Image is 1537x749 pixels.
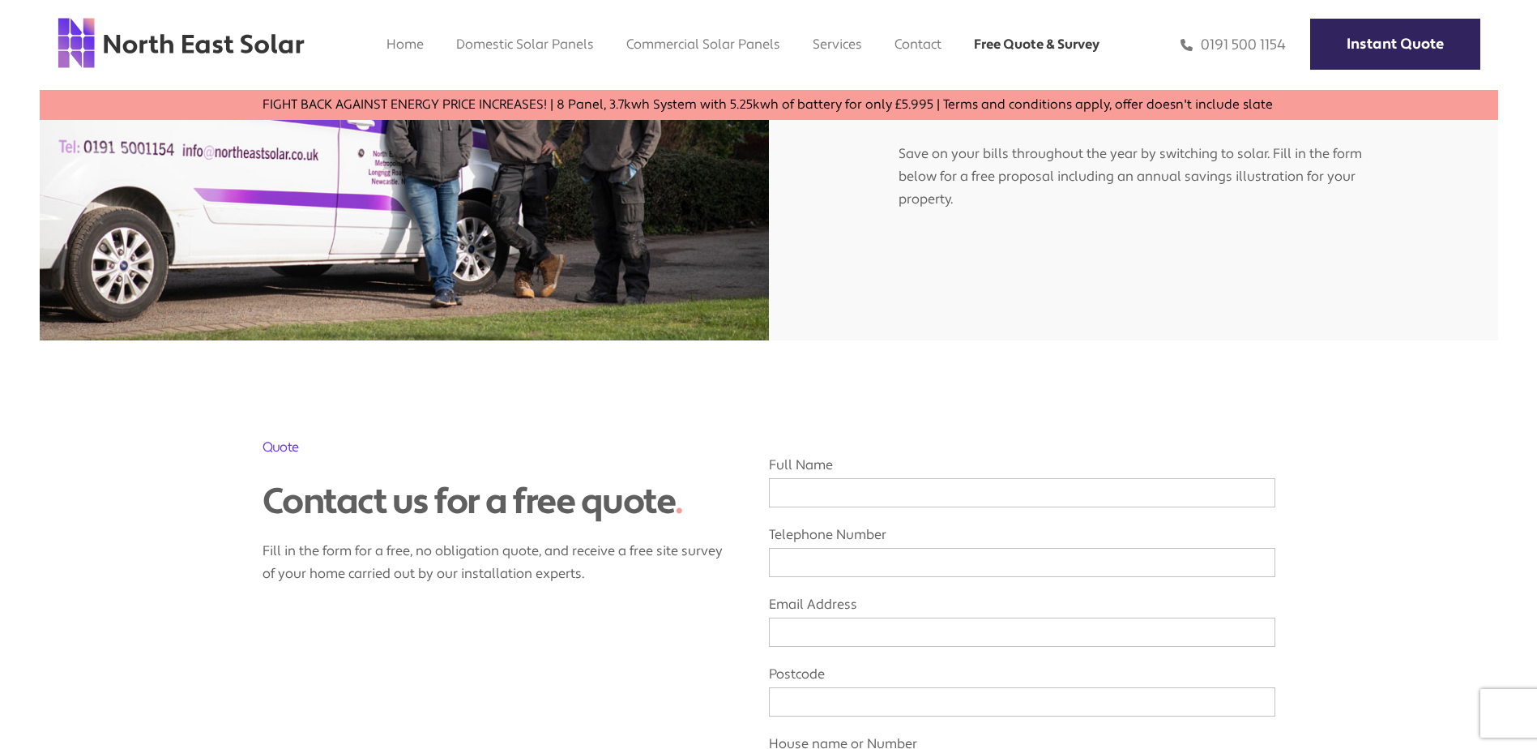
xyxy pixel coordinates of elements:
[894,36,941,53] a: Contact
[974,36,1099,53] a: Free Quote & Survey
[1181,36,1286,54] a: 0191 500 1154
[769,456,1275,499] label: Full Name
[386,36,424,53] a: Home
[675,479,683,524] span: .
[1181,36,1193,54] img: phone icon
[456,36,594,53] a: Domestic Solar Panels
[626,36,780,53] a: Commercial Solar Panels
[899,83,1368,126] h1: Save with solar
[899,126,1368,211] p: Save on your bills throughout the year by switching to solar. Fill in the form below for a free p...
[263,524,728,585] p: Fill in the form for a free, no obligation quote, and receive a free site survey of your home car...
[813,36,862,53] a: Services
[769,596,1275,639] label: Email Address
[769,618,1275,647] input: Email Address
[769,666,1275,708] label: Postcode
[769,687,1275,717] input: Postcode
[263,438,728,456] h2: Quote
[769,548,1275,577] input: Telephone Number
[57,16,305,70] img: north east solar logo
[769,526,1275,569] label: Telephone Number
[769,478,1275,507] input: Full Name
[263,481,728,524] div: Contact us for a free quote
[1310,19,1480,70] a: Instant Quote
